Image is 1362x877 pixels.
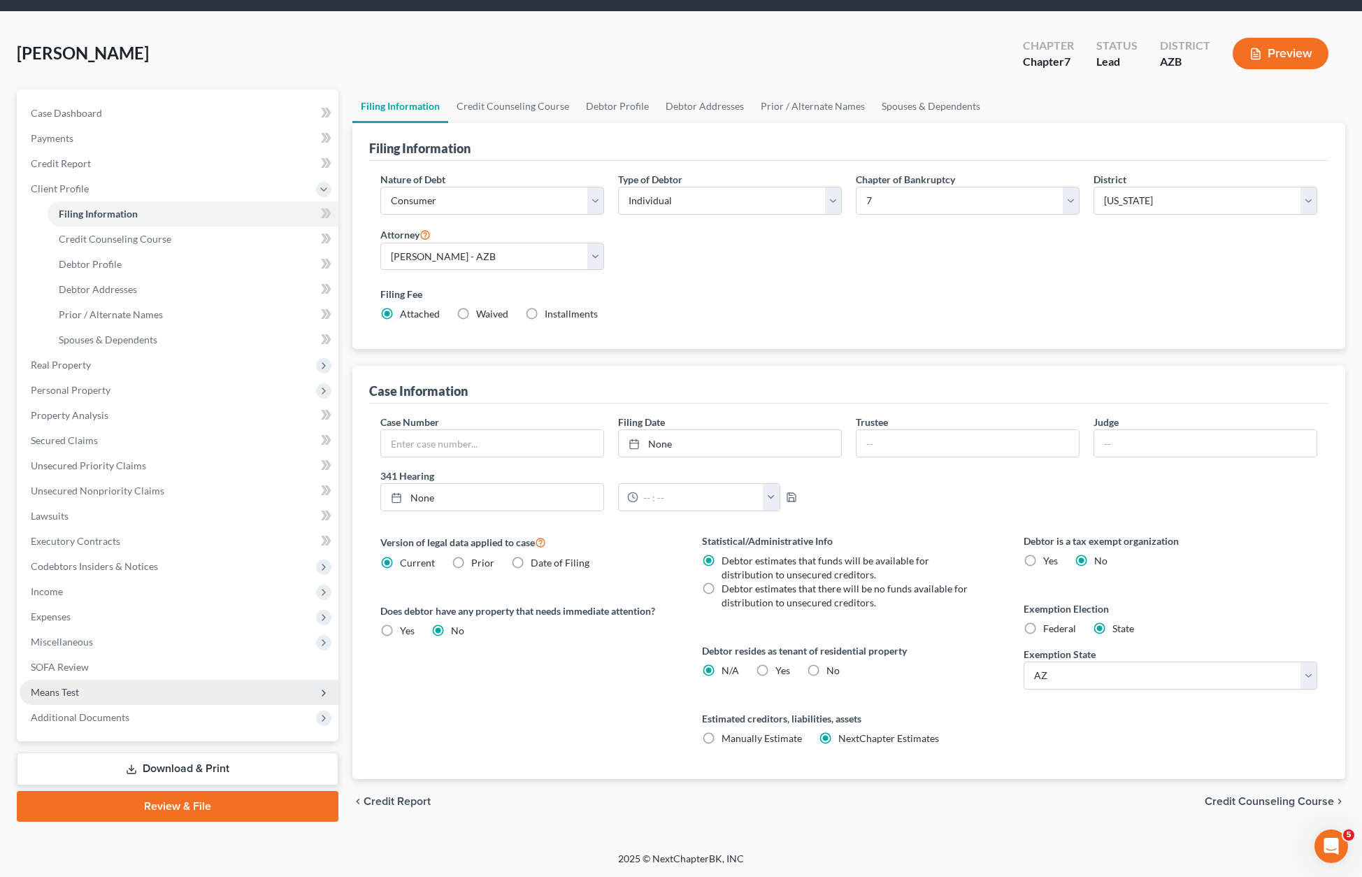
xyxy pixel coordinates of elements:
[1024,534,1317,548] label: Debtor is a tax exempt organization
[20,478,338,504] a: Unsecured Nonpriority Claims
[1096,38,1138,54] div: Status
[1314,829,1348,863] iframe: Intercom live chat
[31,485,164,497] span: Unsecured Nonpriority Claims
[618,172,682,187] label: Type of Debtor
[59,258,122,270] span: Debtor Profile
[838,732,939,744] span: NextChapter Estimates
[380,226,431,243] label: Attorney
[31,183,89,194] span: Client Profile
[31,157,91,169] span: Credit Report
[48,302,338,327] a: Prior / Alternate Names
[702,534,996,548] label: Statistical/Administrative Info
[381,484,603,511] a: None
[1023,54,1074,70] div: Chapter
[20,403,338,428] a: Property Analysis
[1094,430,1317,457] input: --
[1112,622,1134,634] span: State
[1094,172,1126,187] label: District
[380,604,674,618] label: Does debtor have any property that needs immediate attention?
[20,529,338,554] a: Executory Contracts
[638,484,764,511] input: -- : --
[702,711,996,726] label: Estimated creditors, liabilities, assets
[369,140,471,157] div: Filing Information
[380,415,439,429] label: Case Number
[48,252,338,277] a: Debtor Profile
[59,233,171,245] span: Credit Counseling Course
[826,664,840,676] span: No
[48,327,338,352] a: Spouses & Dependents
[31,409,108,421] span: Property Analysis
[59,208,138,220] span: Filing Information
[31,434,98,446] span: Secured Claims
[17,43,149,63] span: [PERSON_NAME]
[618,415,665,429] label: Filing Date
[578,90,657,123] a: Debtor Profile
[752,90,873,123] a: Prior / Alternate Names
[856,415,888,429] label: Trustee
[31,661,89,673] span: SOFA Review
[856,172,955,187] label: Chapter of Bankruptcy
[373,469,849,483] label: 341 Hearing
[1096,54,1138,70] div: Lead
[31,459,146,471] span: Unsecured Priority Claims
[380,287,1317,301] label: Filing Fee
[352,796,364,807] i: chevron_left
[20,101,338,126] a: Case Dashboard
[31,359,91,371] span: Real Property
[1334,796,1345,807] i: chevron_right
[1343,829,1354,841] span: 5
[364,796,431,807] span: Credit Report
[48,227,338,252] a: Credit Counseling Course
[48,201,338,227] a: Filing Information
[775,664,790,676] span: Yes
[476,308,508,320] span: Waived
[545,308,598,320] span: Installments
[352,90,448,123] a: Filing Information
[1094,415,1119,429] label: Judge
[380,172,445,187] label: Nature of Debt
[20,504,338,529] a: Lawsuits
[31,585,63,597] span: Income
[352,796,431,807] button: chevron_left Credit Report
[1160,54,1210,70] div: AZB
[20,453,338,478] a: Unsecured Priority Claims
[31,132,73,144] span: Payments
[873,90,989,123] a: Spouses & Dependents
[722,664,739,676] span: N/A
[1160,38,1210,54] div: District
[59,308,163,320] span: Prior / Alternate Names
[657,90,752,123] a: Debtor Addresses
[400,308,440,320] span: Attached
[722,583,968,608] span: Debtor estimates that there will be no funds available for distribution to unsecured creditors.
[31,560,158,572] span: Codebtors Insiders & Notices
[1064,55,1070,68] span: 7
[1205,796,1345,807] button: Credit Counseling Course chevron_right
[1024,647,1096,662] label: Exemption State
[31,384,110,396] span: Personal Property
[1024,601,1317,616] label: Exemption Election
[282,852,1080,877] div: 2025 © NextChapterBK, INC
[856,430,1079,457] input: --
[1043,622,1076,634] span: Federal
[381,430,603,457] input: Enter case number...
[722,732,802,744] span: Manually Estimate
[20,655,338,680] a: SOFA Review
[531,557,589,569] span: Date of Filing
[20,126,338,151] a: Payments
[48,277,338,302] a: Debtor Addresses
[400,625,415,636] span: Yes
[722,555,929,580] span: Debtor estimates that funds will be available for distribution to unsecured creditors.
[31,107,102,119] span: Case Dashboard
[59,334,157,345] span: Spouses & Dependents
[471,557,494,569] span: Prior
[31,510,69,522] span: Lawsuits
[448,90,578,123] a: Credit Counseling Course
[451,625,464,636] span: No
[20,151,338,176] a: Credit Report
[1043,555,1058,566] span: Yes
[31,711,129,723] span: Additional Documents
[1023,38,1074,54] div: Chapter
[31,535,120,547] span: Executory Contracts
[20,428,338,453] a: Secured Claims
[369,383,468,399] div: Case Information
